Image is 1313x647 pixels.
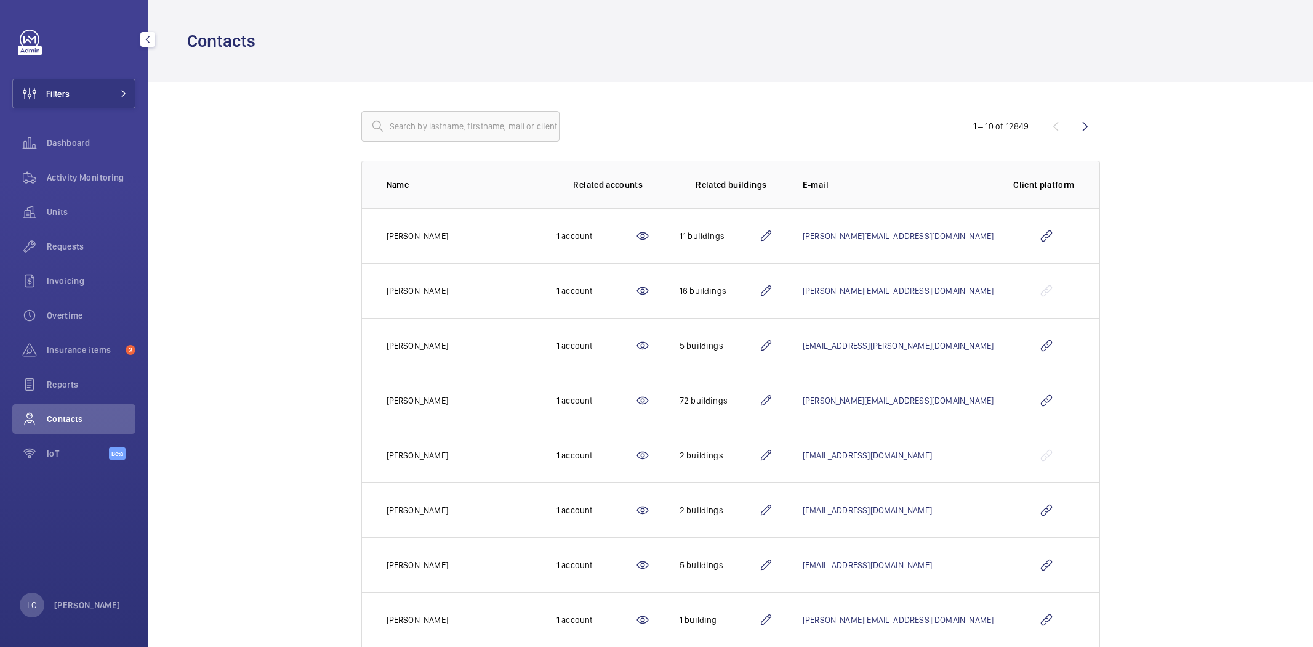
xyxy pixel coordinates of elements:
[27,599,36,611] p: LC
[187,30,263,52] h1: Contacts
[556,340,635,352] div: 1 account
[973,120,1029,132] div: 1 – 10 of 12849
[696,179,766,191] p: Related buildings
[387,340,448,352] p: [PERSON_NAME]
[680,504,758,516] div: 2 buildings
[803,179,994,191] p: E-mail
[556,614,635,626] div: 1 account
[803,231,994,241] a: [PERSON_NAME][EMAIL_ADDRESS][DOMAIN_NAME]
[47,240,135,253] span: Requests
[109,447,126,460] span: Beta
[12,79,135,108] button: Filters
[47,344,121,356] span: Insurance items
[47,378,135,391] span: Reports
[680,230,758,242] div: 11 buildings
[1013,179,1074,191] p: Client platform
[556,504,635,516] div: 1 account
[47,413,135,425] span: Contacts
[803,450,932,460] a: [EMAIL_ADDRESS][DOMAIN_NAME]
[803,560,932,570] a: [EMAIL_ADDRESS][DOMAIN_NAME]
[803,396,994,405] a: [PERSON_NAME][EMAIL_ADDRESS][DOMAIN_NAME]
[387,559,448,571] p: [PERSON_NAME]
[387,614,448,626] p: [PERSON_NAME]
[803,615,994,625] a: [PERSON_NAME][EMAIL_ADDRESS][DOMAIN_NAME]
[556,394,635,407] div: 1 account
[387,504,448,516] p: [PERSON_NAME]
[680,449,758,462] div: 2 buildings
[803,341,994,351] a: [EMAIL_ADDRESS][PERSON_NAME][DOMAIN_NAME]
[803,505,932,515] a: [EMAIL_ADDRESS][DOMAIN_NAME]
[47,447,109,460] span: IoT
[47,275,135,287] span: Invoicing
[47,137,135,149] span: Dashboard
[803,286,994,296] a: [PERSON_NAME][EMAIL_ADDRESS][DOMAIN_NAME]
[54,599,121,611] p: [PERSON_NAME]
[361,111,560,142] input: Search by lastname, firstname, mail or client
[680,559,758,571] div: 5 buildings
[680,614,758,626] div: 1 building
[680,340,758,352] div: 5 buildings
[126,345,135,355] span: 2
[556,230,635,242] div: 1 account
[573,179,643,191] p: Related accounts
[47,309,135,322] span: Overtime
[556,285,635,297] div: 1 account
[47,206,135,218] span: Units
[556,559,635,571] div: 1 account
[387,230,448,242] p: [PERSON_NAME]
[556,449,635,462] div: 1 account
[680,394,758,407] div: 72 buildings
[387,394,448,407] p: [PERSON_NAME]
[46,87,70,100] span: Filters
[387,449,448,462] p: [PERSON_NAME]
[387,285,448,297] p: [PERSON_NAME]
[387,179,537,191] p: Name
[680,285,758,297] div: 16 buildings
[47,171,135,184] span: Activity Monitoring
